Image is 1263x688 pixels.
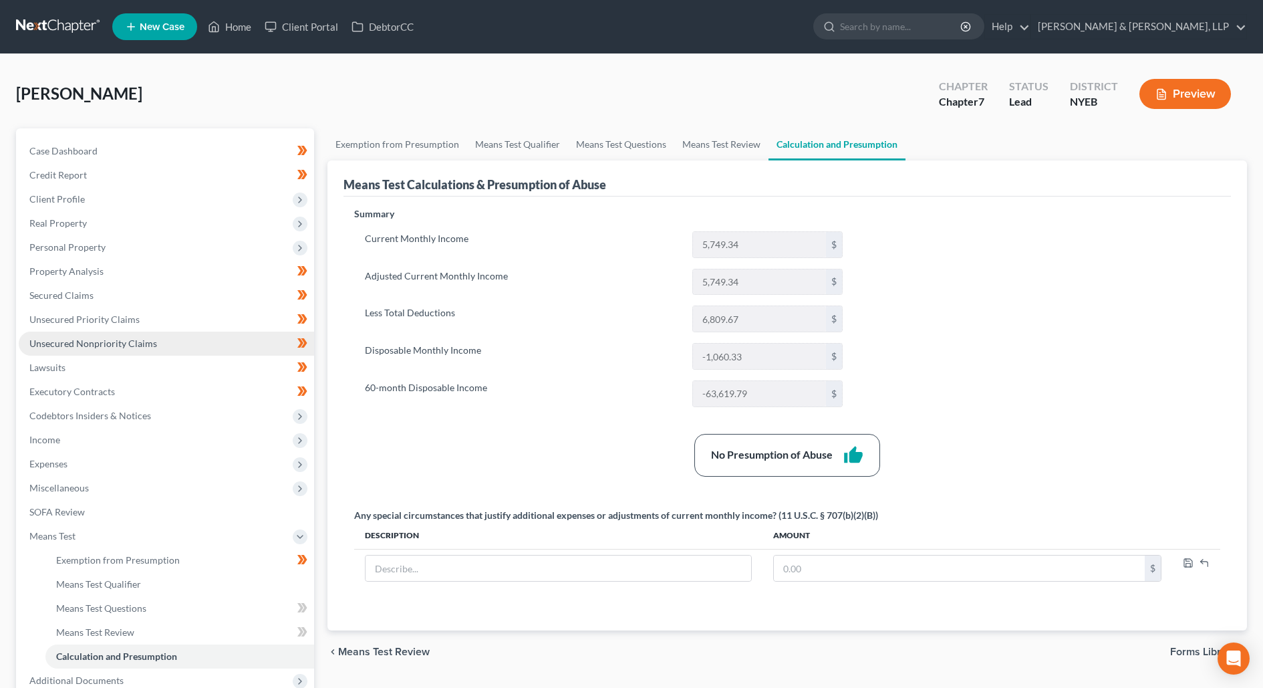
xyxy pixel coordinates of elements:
[693,269,826,295] input: 0.00
[56,578,141,590] span: Means Test Qualifier
[358,380,686,407] label: 60-month Disposable Income
[29,410,151,421] span: Codebtors Insiders & Notices
[826,381,842,407] div: $
[29,145,98,156] span: Case Dashboard
[1031,15,1246,39] a: [PERSON_NAME] & [PERSON_NAME], LLP
[19,500,314,524] a: SOFA Review
[19,332,314,356] a: Unsecured Nonpriority Claims
[29,217,87,229] span: Real Property
[327,128,467,160] a: Exemption from Presumption
[358,269,686,296] label: Adjusted Current Monthly Income
[56,602,146,614] span: Means Test Questions
[201,15,258,39] a: Home
[826,306,842,332] div: $
[29,193,85,205] span: Client Profile
[29,434,60,445] span: Income
[29,314,140,325] span: Unsecured Priority Claims
[1139,79,1231,109] button: Preview
[1009,94,1048,110] div: Lead
[29,530,76,542] span: Means Test
[29,169,87,181] span: Credit Report
[29,458,67,469] span: Expenses
[358,306,686,332] label: Less Total Deductions
[19,380,314,404] a: Executory Contracts
[774,556,1145,581] input: 0.00
[56,626,134,638] span: Means Test Review
[45,572,314,596] a: Means Test Qualifier
[29,290,94,301] span: Secured Claims
[354,522,762,549] th: Description
[29,241,106,253] span: Personal Property
[1170,647,1236,657] span: Forms Library
[140,22,184,32] span: New Case
[45,620,314,645] a: Means Test Review
[840,14,962,39] input: Search by name...
[29,362,65,373] span: Lawsuits
[354,509,878,522] div: Any special circumstances that justify additional expenses or adjustments of current monthly inco...
[826,269,842,295] div: $
[366,556,751,581] input: Describe...
[358,343,686,370] label: Disposable Monthly Income
[45,548,314,572] a: Exemption from Presumption
[467,128,568,160] a: Means Test Qualifier
[29,386,115,397] span: Executory Contracts
[258,15,345,39] a: Client Portal
[338,647,430,657] span: Means Test Review
[29,675,124,686] span: Additional Documents
[693,381,826,407] input: 0.00
[45,596,314,620] a: Means Test Questions
[19,356,314,380] a: Lawsuits
[19,259,314,283] a: Property Analysis
[1170,647,1247,657] button: Forms Library chevron_right
[1009,79,1048,94] div: Status
[19,139,314,163] a: Case Dashboard
[29,506,85,518] span: SOFA Review
[19,308,314,332] a: Unsecured Priority Claims
[327,647,338,657] i: chevron_left
[1070,94,1118,110] div: NYEB
[1070,79,1118,94] div: District
[762,522,1172,549] th: Amount
[345,15,420,39] a: DebtorCC
[1218,643,1250,675] div: Open Intercom Messenger
[768,128,905,160] a: Calculation and Presumption
[939,94,988,110] div: Chapter
[843,445,863,465] i: thumb_up
[826,344,842,369] div: $
[29,265,104,277] span: Property Analysis
[29,338,157,349] span: Unsecured Nonpriority Claims
[56,554,180,566] span: Exemption from Presumption
[45,645,314,669] a: Calculation and Presumption
[1145,556,1161,581] div: $
[978,95,984,108] span: 7
[693,344,826,369] input: 0.00
[354,207,854,221] p: Summary
[711,447,833,463] div: No Presumption of Abuse
[674,128,768,160] a: Means Test Review
[568,128,674,160] a: Means Test Questions
[358,231,686,258] label: Current Monthly Income
[19,283,314,308] a: Secured Claims
[826,232,842,257] div: $
[693,306,826,332] input: 0.00
[29,482,89,493] span: Miscellaneous
[56,651,177,662] span: Calculation and Presumption
[327,647,430,657] button: chevron_left Means Test Review
[19,163,314,187] a: Credit Report
[693,232,826,257] input: 0.00
[939,79,988,94] div: Chapter
[343,177,606,193] div: Means Test Calculations & Presumption of Abuse
[985,15,1030,39] a: Help
[16,84,142,103] span: [PERSON_NAME]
